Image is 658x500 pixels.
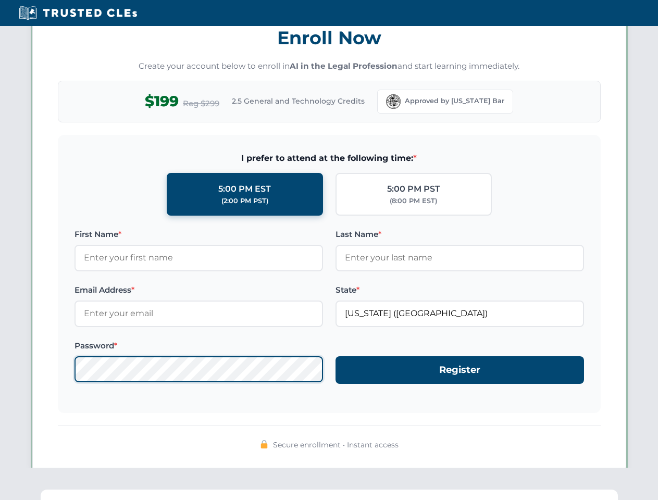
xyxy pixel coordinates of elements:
[336,356,584,384] button: Register
[273,439,399,451] span: Secure enrollment • Instant access
[75,245,323,271] input: Enter your first name
[290,61,398,71] strong: AI in the Legal Profession
[183,97,219,110] span: Reg $299
[336,301,584,327] input: Florida (FL)
[260,440,268,448] img: 🔒
[58,21,601,54] h3: Enroll Now
[387,182,440,196] div: 5:00 PM PST
[75,152,584,165] span: I prefer to attend at the following time:
[390,196,437,206] div: (8:00 PM EST)
[386,94,401,109] img: Florida Bar
[218,182,271,196] div: 5:00 PM EST
[75,301,323,327] input: Enter your email
[75,284,323,296] label: Email Address
[336,228,584,241] label: Last Name
[75,340,323,352] label: Password
[58,60,601,72] p: Create your account below to enroll in and start learning immediately.
[145,90,179,113] span: $199
[16,5,140,21] img: Trusted CLEs
[221,196,268,206] div: (2:00 PM PST)
[336,284,584,296] label: State
[405,96,504,106] span: Approved by [US_STATE] Bar
[75,228,323,241] label: First Name
[232,95,365,107] span: 2.5 General and Technology Credits
[336,245,584,271] input: Enter your last name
